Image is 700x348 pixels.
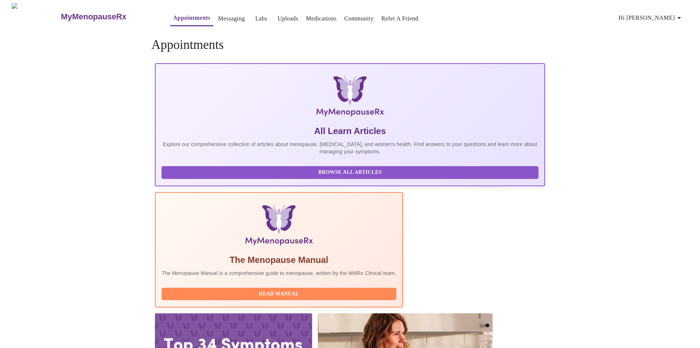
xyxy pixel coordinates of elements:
a: Refer a Friend [381,14,419,24]
img: MyMenopauseRx Logo [12,3,60,30]
h5: All Learn Articles [162,125,538,137]
a: Medications [306,14,337,24]
a: Appointments [173,13,210,23]
p: Explore our comprehensive collection of articles about menopause, [MEDICAL_DATA], and women's hea... [162,141,538,155]
span: Hi [PERSON_NAME] [619,13,684,23]
img: MyMenopauseRx Logo [220,76,480,119]
button: Read Manual [162,288,396,301]
button: Refer a Friend [378,11,421,26]
button: Messaging [215,11,248,26]
button: Community [341,11,377,26]
a: Browse All Articles [162,169,540,175]
a: Uploads [278,14,299,24]
button: Browse All Articles [162,166,538,179]
a: Labs [255,14,267,24]
button: Medications [303,11,339,26]
button: Labs [250,11,273,26]
button: Uploads [275,11,302,26]
p: The Menopause Manual is a comprehensive guide to menopause, written by the MMRx Clinical team. [162,269,396,277]
button: Hi [PERSON_NAME] [616,11,687,25]
span: Read Manual [169,290,389,299]
button: Appointments [170,11,213,26]
h4: Appointments [151,38,549,52]
a: Community [344,14,374,24]
a: Messaging [218,14,245,24]
span: Browse All Articles [169,168,531,177]
h5: The Menopause Manual [162,254,396,266]
img: Menopause Manual [199,204,359,248]
a: Read Manual [162,290,398,297]
h3: MyMenopauseRx [61,12,127,22]
a: MyMenopauseRx [60,4,156,30]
